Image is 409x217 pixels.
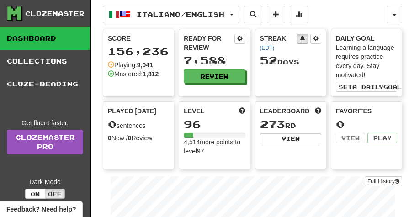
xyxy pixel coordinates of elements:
[108,133,169,143] div: New / Review
[352,84,383,90] span: a daily
[260,45,275,51] a: (EDT)
[260,54,277,67] span: 52
[267,6,285,23] button: Add sentence to collection
[336,106,397,116] div: Favorites
[137,11,224,18] span: Italiano / English
[367,133,397,143] button: Play
[108,117,117,130] span: 0
[108,69,159,79] div: Mastered:
[260,117,285,130] span: 273
[7,177,83,186] div: Dark Mode
[7,130,83,154] a: ClozemasterPro
[6,205,76,214] span: Open feedback widget
[365,176,402,186] button: Full History
[143,70,159,78] strong: 1,812
[45,189,65,199] button: Off
[239,106,245,116] span: Score more points to level up
[184,34,234,52] div: Ready for Review
[7,118,83,127] div: Get fluent faster.
[184,138,245,156] div: 4,514 more points to level 97
[108,46,169,57] div: 156,236
[336,82,397,92] button: Seta dailygoal
[184,69,245,83] button: Review
[336,133,366,143] button: View
[315,106,321,116] span: This week in points, UTC
[184,106,204,116] span: Level
[244,6,262,23] button: Search sentences
[25,9,85,18] div: Clozemaster
[108,118,169,130] div: sentences
[260,55,321,67] div: Day s
[108,34,169,43] div: Score
[103,6,239,23] button: Italiano/English
[260,106,310,116] span: Leaderboard
[336,34,397,43] div: Daily Goal
[336,43,397,79] div: Learning a language requires practice every day. Stay motivated!
[260,118,321,130] div: rd
[25,189,45,199] button: On
[108,60,153,69] div: Playing:
[290,6,308,23] button: More stats
[108,134,112,142] strong: 0
[108,106,156,116] span: Played [DATE]
[336,118,397,130] div: 0
[128,134,132,142] strong: 0
[137,61,153,69] strong: 9,041
[184,55,245,66] div: 7,588
[260,133,321,143] button: View
[184,118,245,130] div: 96
[260,34,297,52] div: Streak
